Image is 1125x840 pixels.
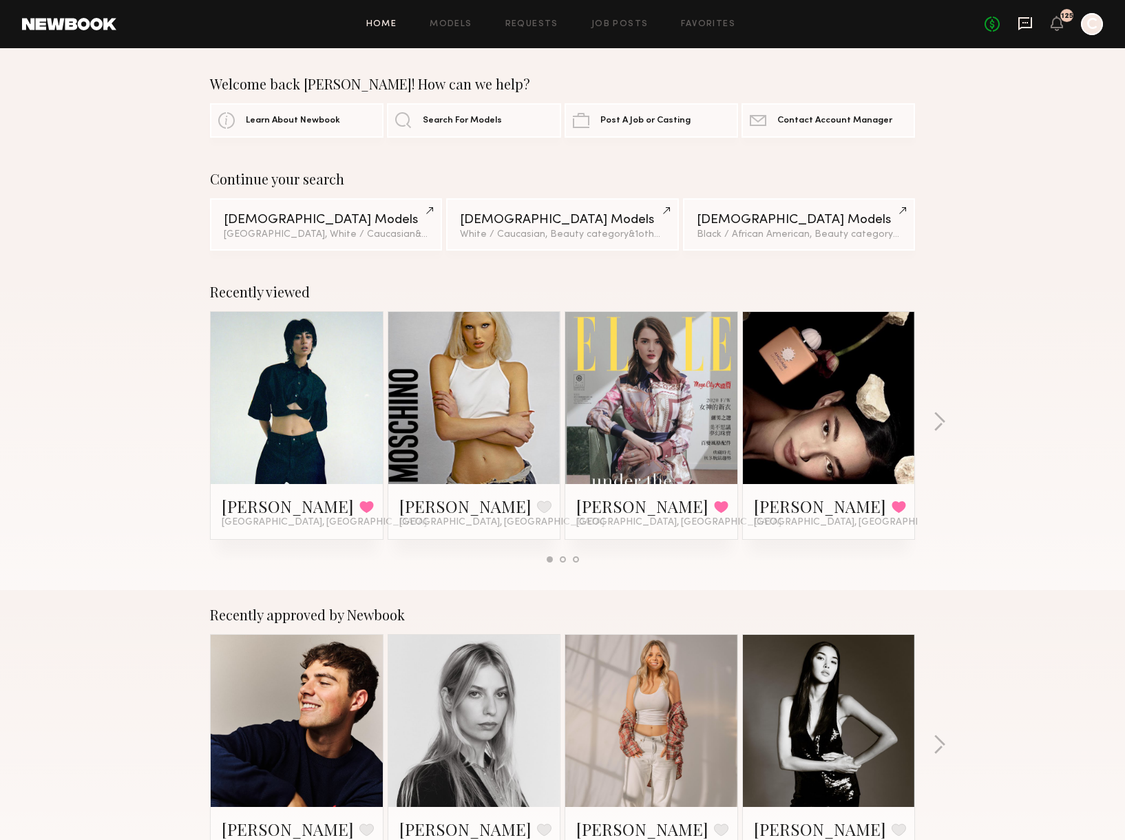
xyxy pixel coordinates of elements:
[565,103,738,138] a: Post A Job or Casting
[576,517,781,528] span: [GEOGRAPHIC_DATA], [GEOGRAPHIC_DATA]
[224,230,428,240] div: [GEOGRAPHIC_DATA], White / Caucasian
[754,495,886,517] a: [PERSON_NAME]
[1081,13,1103,35] a: C
[210,76,915,92] div: Welcome back [PERSON_NAME]! How can we help?
[754,818,886,840] a: [PERSON_NAME]
[1061,12,1073,20] div: 125
[576,818,708,840] a: [PERSON_NAME]
[399,495,532,517] a: [PERSON_NAME]
[387,103,560,138] a: Search For Models
[210,607,915,623] div: Recently approved by Newbook
[681,20,735,29] a: Favorites
[210,284,915,300] div: Recently viewed
[600,116,691,125] span: Post A Job or Casting
[697,230,901,240] div: Black / African American, Beauty category
[754,517,959,528] span: [GEOGRAPHIC_DATA], [GEOGRAPHIC_DATA]
[777,116,892,125] span: Contact Account Manager
[505,20,558,29] a: Requests
[683,198,915,251] a: [DEMOGRAPHIC_DATA] ModelsBlack / African American, Beauty category&1other filter
[629,230,688,239] span: & 1 other filter
[399,517,604,528] span: [GEOGRAPHIC_DATA], [GEOGRAPHIC_DATA]
[210,171,915,187] div: Continue your search
[576,495,708,517] a: [PERSON_NAME]
[210,103,383,138] a: Learn About Newbook
[430,20,472,29] a: Models
[366,20,397,29] a: Home
[742,103,915,138] a: Contact Account Manager
[423,116,502,125] span: Search For Models
[399,818,532,840] a: [PERSON_NAME]
[415,230,481,239] span: & 2 other filter s
[210,198,442,251] a: [DEMOGRAPHIC_DATA] Models[GEOGRAPHIC_DATA], White / Caucasian&2other filters
[460,230,664,240] div: White / Caucasian, Beauty category
[222,517,427,528] span: [GEOGRAPHIC_DATA], [GEOGRAPHIC_DATA]
[446,198,678,251] a: [DEMOGRAPHIC_DATA] ModelsWhite / Caucasian, Beauty category&1other filter
[222,495,354,517] a: [PERSON_NAME]
[224,213,428,227] div: [DEMOGRAPHIC_DATA] Models
[591,20,649,29] a: Job Posts
[697,213,901,227] div: [DEMOGRAPHIC_DATA] Models
[222,818,354,840] a: [PERSON_NAME]
[246,116,340,125] span: Learn About Newbook
[460,213,664,227] div: [DEMOGRAPHIC_DATA] Models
